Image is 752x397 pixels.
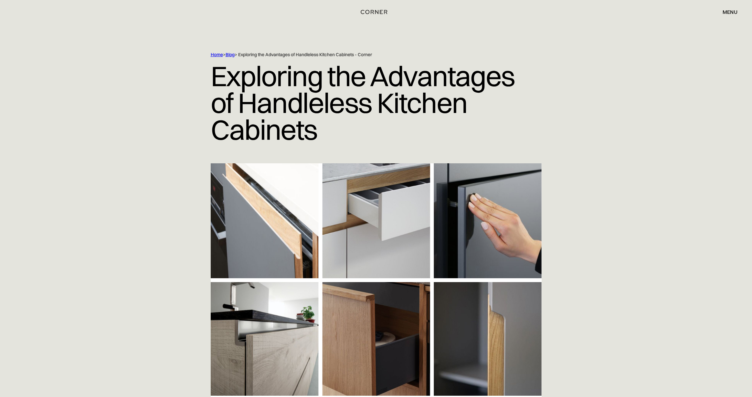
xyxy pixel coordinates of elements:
h1: Exploring the Advantages of Handleless Kitchen Cabinets [211,58,542,148]
div: menu [716,6,737,17]
a: Home [211,52,223,57]
div: menu [723,9,737,15]
div: > > Exploring the Advantages of Handleless Kitchen Cabinets - Corner [211,52,514,58]
a: home [346,8,406,16]
a: Blog [226,52,235,57]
